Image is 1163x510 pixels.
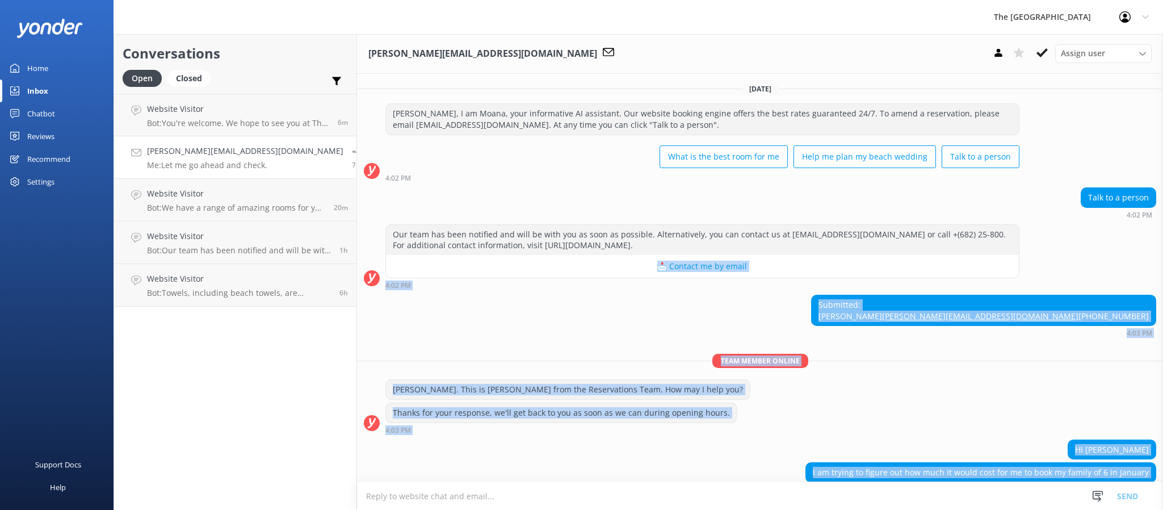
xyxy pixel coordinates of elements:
[385,175,411,182] strong: 4:02 PM
[167,72,216,84] a: Closed
[385,427,411,434] strong: 4:03 PM
[660,145,788,168] button: What is the best room for me
[793,145,936,168] button: Help me plan my beach wedding
[385,174,1019,182] div: 04:02pm 11-Aug-2025 (UTC -10:00) Pacific/Honolulu
[385,281,1019,289] div: 04:02pm 11-Aug-2025 (UTC -10:00) Pacific/Honolulu
[1068,440,1156,459] div: HI [PERSON_NAME]
[806,463,1156,482] div: I am trying to figure out how much it would cost for me to book my family of 6 in January
[123,70,162,87] div: Open
[1081,211,1156,219] div: 04:02pm 11-Aug-2025 (UTC -10:00) Pacific/Honolulu
[147,288,331,298] p: Bot: Towels, including beach towels, are complimentary for in-house guests. Beach towels can be o...
[147,103,329,115] h4: Website Visitor
[123,43,348,64] h2: Conversations
[339,288,348,298] span: 10:01am 11-Aug-2025 (UTC -10:00) Pacific/Honolulu
[147,187,325,200] h4: Website Visitor
[882,311,1078,321] a: [PERSON_NAME][EMAIL_ADDRESS][DOMAIN_NAME]
[114,221,356,264] a: Website VisitorBot:Our team has been notified and will be with you as soon as possible. Alternati...
[386,225,1019,255] div: Our team has been notified and will be with you as soon as possible. Alternatively, you can conta...
[1055,44,1152,62] div: Assign User
[50,476,66,499] div: Help
[114,179,356,221] a: Website VisitorBot:We have a range of amazing rooms for you to choose from. The best way to help ...
[27,148,70,170] div: Recommend
[1127,330,1152,337] strong: 4:03 PM
[812,295,1156,325] div: Submitted: [PERSON_NAME] [PHONE_NUMBER]
[17,19,82,37] img: yonder-white-logo.png
[114,264,356,307] a: Website VisitorBot:Towels, including beach towels, are complimentary for in-house guests. Beach t...
[147,145,343,157] h4: [PERSON_NAME][EMAIL_ADDRESS][DOMAIN_NAME]
[114,94,356,136] a: Website VisitorBot:You're welcome. We hope to see you at The [GEOGRAPHIC_DATA] soon!6m
[35,453,81,476] div: Support Docs
[338,118,348,127] span: 04:17pm 11-Aug-2025 (UTC -10:00) Pacific/Honolulu
[147,245,331,256] p: Bot: Our team has been notified and will be with you as soon as possible. Alternatively, you can ...
[339,245,348,255] span: 03:04pm 11-Aug-2025 (UTC -10:00) Pacific/Honolulu
[385,282,411,289] strong: 4:02 PM
[147,230,331,243] h4: Website Visitor
[27,102,55,125] div: Chatbot
[334,203,348,212] span: 04:02pm 11-Aug-2025 (UTC -10:00) Pacific/Honolulu
[368,47,597,61] h3: [PERSON_NAME][EMAIL_ADDRESS][DOMAIN_NAME]
[352,160,362,170] span: 04:15pm 11-Aug-2025 (UTC -10:00) Pacific/Honolulu
[114,136,356,179] a: [PERSON_NAME][EMAIL_ADDRESS][DOMAIN_NAME]Me:Let me go ahead and check.7m
[27,80,48,102] div: Inbox
[386,255,1019,278] button: 📩 Contact me by email
[712,354,808,368] span: Team member online
[147,160,343,170] p: Me: Let me go ahead and check.
[385,426,737,434] div: 04:03pm 11-Aug-2025 (UTC -10:00) Pacific/Honolulu
[147,203,325,213] p: Bot: We have a range of amazing rooms for you to choose from. The best way to help you decide on ...
[811,329,1156,337] div: 04:03pm 11-Aug-2025 (UTC -10:00) Pacific/Honolulu
[27,170,54,193] div: Settings
[27,125,54,148] div: Reviews
[742,84,778,94] span: [DATE]
[386,403,737,423] div: Thanks for your response, we'll get back to you as soon as we can during opening hours.
[167,70,211,87] div: Closed
[27,57,48,80] div: Home
[147,273,331,285] h4: Website Visitor
[386,104,1019,134] div: [PERSON_NAME], I am Moana, your informative AI assistant. Our website booking engine offers the b...
[1081,188,1156,207] div: Talk to a person
[1061,47,1105,60] span: Assign user
[386,380,750,399] div: [PERSON_NAME]. This is [PERSON_NAME] from the Reservations Team. How may I help you?
[1127,212,1152,219] strong: 4:02 PM
[942,145,1019,168] button: Talk to a person
[123,72,167,84] a: Open
[147,118,329,128] p: Bot: You're welcome. We hope to see you at The [GEOGRAPHIC_DATA] soon!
